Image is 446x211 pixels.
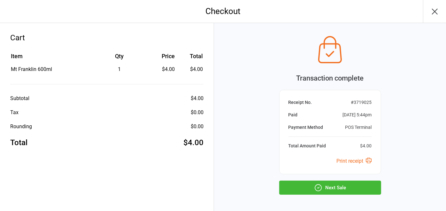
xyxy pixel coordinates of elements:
div: $0.00 [191,123,204,130]
div: Subtotal [10,95,29,102]
div: $4.00 [148,66,175,73]
div: Receipt No. [288,99,312,106]
div: $0.00 [191,109,204,116]
div: 1 [91,66,147,73]
div: POS Terminal [345,124,372,131]
div: Paid [288,112,298,118]
th: Qty [91,52,147,65]
div: Total [10,137,27,148]
th: Total [178,52,203,65]
div: Payment Method [288,124,323,131]
div: Total Amount Paid [288,143,326,149]
div: Price [148,52,175,60]
div: $4.00 [183,137,204,148]
button: Next Sale [279,181,381,195]
div: # 3719025 [351,99,372,106]
th: Item [11,52,91,65]
div: Cart [10,32,204,43]
div: Transaction complete [279,73,381,83]
div: $4.00 [191,95,204,102]
td: $4.00 [178,66,203,73]
div: Rounding [10,123,32,130]
a: Print receipt [337,158,372,164]
div: [DATE] 5:44pm [343,112,372,118]
span: Mt Franklin 600ml [11,66,52,72]
div: Tax [10,109,19,116]
div: $4.00 [360,143,372,149]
